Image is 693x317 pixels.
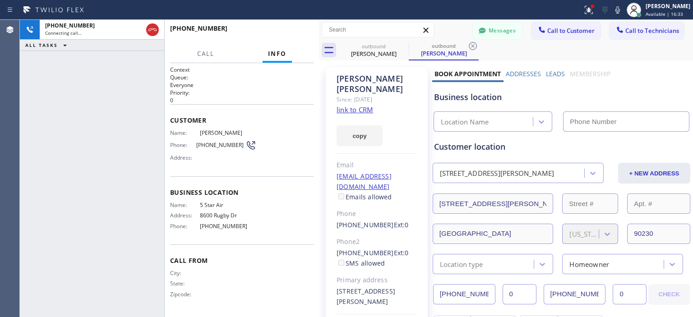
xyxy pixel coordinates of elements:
p: 0 [170,96,314,104]
input: Search [322,23,434,37]
span: State: [170,280,200,287]
div: Primary address [337,275,417,285]
button: Info [263,45,292,63]
button: ALL TASKS [20,40,76,51]
span: Call From [170,256,314,265]
button: Call to Customer [531,22,601,39]
input: Ext. 2 [613,284,647,304]
div: Customer location [434,141,689,153]
div: Location Name [441,117,489,127]
span: 5 Star Air [200,202,256,208]
span: Customer [170,116,314,124]
span: [PHONE_NUMBER] [200,223,256,230]
label: Addresses [506,69,541,78]
div: [STREET_ADDRESS][PERSON_NAME] [440,168,554,179]
label: Membership [570,69,610,78]
span: Name: [170,129,200,136]
span: Business location [170,188,314,197]
a: [PHONE_NUMBER] [337,248,394,257]
div: [PERSON_NAME] [PERSON_NAME] [337,74,417,94]
span: Zipcode: [170,291,200,298]
button: Call to Technicians [610,22,684,39]
label: Leads [546,69,565,78]
div: outbound [410,42,478,49]
h1: Context [170,66,314,74]
label: Book Appointment [434,69,501,78]
span: [PERSON_NAME] [200,129,256,136]
div: Email [337,160,417,170]
div: Location type [440,259,483,269]
div: [PERSON_NAME] [340,50,408,58]
button: copy [337,125,383,146]
div: [STREET_ADDRESS][PERSON_NAME] [337,286,417,307]
input: Apt. # [627,193,690,214]
span: ALL TASKS [25,42,58,48]
input: Street # [562,193,618,214]
button: + NEW ADDRESS [618,163,690,184]
button: Call [192,45,220,63]
div: [PERSON_NAME] [410,49,478,57]
label: Emails allowed [337,193,392,201]
input: Emails allowed [338,193,344,199]
span: Phone: [170,223,200,230]
span: Address: [170,212,200,219]
span: Call to Customer [547,27,595,35]
span: Call to Technicians [625,27,679,35]
input: Phone Number [563,111,689,132]
div: Julissa Myles [410,40,478,60]
div: Phone [337,209,417,219]
span: Available | 16:33 [646,11,683,17]
span: Address: [170,154,200,161]
button: Hang up [146,23,159,36]
button: Messages [473,22,522,39]
span: Ext: 0 [394,248,409,257]
span: 8600 Rugby Dr [200,212,256,219]
input: ZIP [627,224,690,244]
div: outbound [340,43,408,50]
div: Business location [434,91,689,103]
div: Phone2 [337,237,417,247]
span: Info [268,50,286,58]
input: Ext. [503,284,536,304]
h2: Priority: [170,89,314,96]
span: Phone: [170,142,196,148]
button: Mute [611,4,624,16]
span: Ext: 0 [394,221,409,229]
a: [EMAIL_ADDRESS][DOMAIN_NAME] [337,172,392,191]
span: [PHONE_NUMBER] [45,22,95,29]
a: [PHONE_NUMBER] [337,221,394,229]
input: Phone Number [433,284,495,304]
input: SMS allowed [338,260,344,266]
div: Since: [DATE] [337,94,417,105]
span: City: [170,270,200,276]
label: SMS allowed [337,259,385,267]
div: Homeowner [569,259,609,269]
span: Connecting call… [45,30,82,36]
input: City [433,224,554,244]
span: Call [197,50,214,58]
div: Julissa Myles [340,40,408,60]
button: CHECK [648,284,690,305]
span: [PHONE_NUMBER] [170,24,227,32]
div: [PERSON_NAME] [646,2,690,10]
h2: Queue: [170,74,314,81]
p: Everyone [170,81,314,89]
span: Name: [170,202,200,208]
input: Phone Number 2 [544,284,606,304]
input: Address [433,193,554,214]
span: [PHONE_NUMBER] [196,142,245,148]
a: link to CRM [337,105,373,114]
